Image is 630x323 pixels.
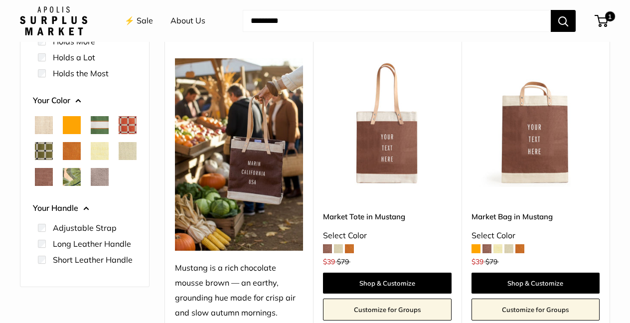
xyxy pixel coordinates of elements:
[33,93,137,108] button: Your Color
[119,142,137,160] button: Mint Sorbet
[472,58,600,186] img: Market Bag in Mustang
[35,168,53,186] button: Mustang
[35,142,53,160] button: Chenille Window Sage
[175,261,303,321] div: Mustang is a rich chocolate mousse brown — an earthy, grounding hue made for crisp air and slow a...
[323,58,451,186] img: Market Tote in Mustang
[53,67,109,79] label: Holds the Most
[323,273,451,294] a: Shop & Customize
[323,299,451,321] a: Customize for Groups
[63,116,81,134] button: Orange
[323,211,451,222] a: Market Tote in Mustang
[91,116,109,134] button: Court Green
[175,58,303,251] img: Mustang is a rich chocolate mousse brown — an earthy, grounding hue made for crisp air and slow a...
[243,10,551,32] input: Search...
[472,299,600,321] a: Customize for Groups
[33,201,137,216] button: Your Handle
[91,168,109,186] button: Taupe
[472,211,600,222] a: Market Bag in Mustang
[53,222,117,234] label: Adjustable Strap
[323,58,451,186] a: Market Tote in MustangMarket Tote in Mustang
[323,228,451,243] div: Select Color
[91,142,109,160] button: Daisy
[472,273,600,294] a: Shop & Customize
[63,168,81,186] button: Palm Leaf
[20,6,87,35] img: Apolis: Surplus Market
[53,51,95,63] label: Holds a Lot
[551,10,576,32] button: Search
[125,13,153,28] a: ⚡️ Sale
[472,257,483,266] span: $39
[472,58,600,186] a: Market Bag in MustangMarket Bag in Mustang
[596,15,608,27] a: 1
[35,116,53,134] button: Natural
[323,257,335,266] span: $39
[170,13,205,28] a: About Us
[53,238,131,250] label: Long Leather Handle
[472,228,600,243] div: Select Color
[53,254,133,266] label: Short Leather Handle
[63,142,81,160] button: Cognac
[485,257,497,266] span: $79
[337,257,349,266] span: $79
[605,11,615,21] span: 1
[119,116,137,134] button: Chenille Window Brick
